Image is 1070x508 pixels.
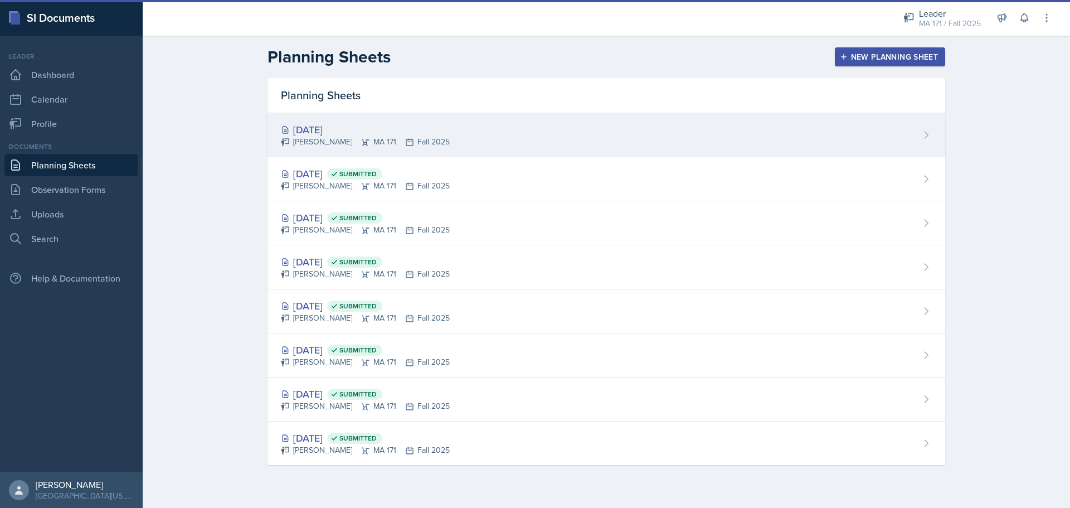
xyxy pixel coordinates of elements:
div: MA 171 / Fall 2025 [919,18,981,30]
a: [DATE] Submitted [PERSON_NAME]MA 171Fall 2025 [267,245,945,289]
div: [DATE] [281,210,450,225]
a: [DATE] Submitted [PERSON_NAME]MA 171Fall 2025 [267,333,945,378]
div: Leader [919,7,981,20]
div: [PERSON_NAME] MA 171 Fall 2025 [281,180,450,192]
div: [DATE] [281,166,450,181]
span: Submitted [339,434,377,443]
div: [PERSON_NAME] MA 171 Fall 2025 [281,136,450,148]
div: [DATE] [281,342,450,357]
div: [GEOGRAPHIC_DATA][US_STATE] in [GEOGRAPHIC_DATA] [36,490,134,501]
a: Calendar [4,88,138,110]
div: [DATE] [281,386,450,401]
a: Planning Sheets [4,154,138,176]
div: [DATE] [281,254,450,269]
a: [DATE] Submitted [PERSON_NAME]MA 171Fall 2025 [267,289,945,333]
div: Documents [4,142,138,152]
span: Submitted [339,214,377,222]
div: [PERSON_NAME] MA 171 Fall 2025 [281,268,450,280]
div: [PERSON_NAME] MA 171 Fall 2025 [281,400,450,412]
div: [DATE] [281,122,450,137]
a: [DATE] Submitted [PERSON_NAME]MA 171Fall 2025 [267,422,945,465]
div: [DATE] [281,298,450,313]
div: [PERSON_NAME] MA 171 Fall 2025 [281,224,450,236]
div: Leader [4,51,138,61]
h2: Planning Sheets [267,47,391,67]
a: [DATE] Submitted [PERSON_NAME]MA 171Fall 2025 [267,157,945,201]
span: Submitted [339,258,377,267]
a: Uploads [4,203,138,225]
div: Help & Documentation [4,267,138,289]
a: Search [4,228,138,250]
a: Dashboard [4,64,138,86]
a: Observation Forms [4,178,138,201]
a: Profile [4,113,138,135]
div: [PERSON_NAME] MA 171 Fall 2025 [281,444,450,456]
a: [DATE] Submitted [PERSON_NAME]MA 171Fall 2025 [267,378,945,422]
div: New Planning Sheet [842,52,938,61]
div: [PERSON_NAME] MA 171 Fall 2025 [281,312,450,324]
div: [DATE] [281,430,450,446]
span: Submitted [339,346,377,355]
a: [DATE] Submitted [PERSON_NAME]MA 171Fall 2025 [267,201,945,245]
span: Submitted [339,302,377,311]
div: Planning Sheets [267,78,945,113]
a: [DATE] [PERSON_NAME]MA 171Fall 2025 [267,113,945,157]
div: [PERSON_NAME] [36,479,134,490]
button: New Planning Sheet [835,47,945,66]
div: [PERSON_NAME] MA 171 Fall 2025 [281,356,450,368]
span: Submitted [339,390,377,399]
span: Submitted [339,170,377,178]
